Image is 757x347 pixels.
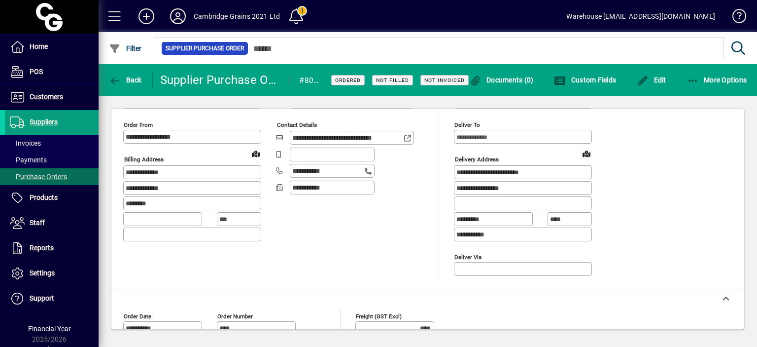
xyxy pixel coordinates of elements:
[5,135,99,152] a: Invoices
[99,71,153,89] app-page-header-button: Back
[725,2,745,34] a: Knowledge Base
[28,325,71,333] span: Financial Year
[5,35,99,59] a: Home
[30,42,48,50] span: Home
[30,118,58,126] span: Suppliers
[5,152,99,168] a: Payments
[10,156,47,164] span: Payments
[30,68,43,76] span: POS
[30,193,58,201] span: Products
[5,261,99,286] a: Settings
[5,236,99,261] a: Reports
[248,146,264,161] a: View on map
[194,8,280,24] div: Cambridge Grains 2021 Ltd
[10,173,67,181] span: Purchase Orders
[5,211,99,235] a: Staff
[637,76,666,84] span: Edit
[166,43,244,53] span: Supplier Purchase Order
[30,244,54,252] span: Reports
[356,312,402,319] mat-label: Freight (GST excl)
[5,168,99,185] a: Purchase Orders
[124,121,153,128] mat-label: Order from
[106,71,144,89] button: Back
[5,60,99,84] a: POS
[109,44,142,52] span: Filter
[566,8,715,24] div: Warehouse [EMAIL_ADDRESS][DOMAIN_NAME]
[30,93,63,101] span: Customers
[467,71,536,89] button: Documents (0)
[554,76,616,84] span: Custom Fields
[10,139,41,147] span: Invoices
[454,121,480,128] mat-label: Deliver To
[687,76,747,84] span: More Options
[160,72,279,88] div: Supplier Purchase Order
[685,71,750,89] button: More Options
[5,85,99,110] a: Customers
[30,219,45,227] span: Staff
[5,186,99,210] a: Products
[109,76,142,84] span: Back
[30,294,54,302] span: Support
[30,269,55,277] span: Settings
[424,77,465,83] span: Not Invoiced
[299,73,319,88] div: #8083
[551,71,619,89] button: Custom Fields
[454,253,482,260] mat-label: Deliver via
[131,7,162,25] button: Add
[162,7,194,25] button: Profile
[470,76,534,84] span: Documents (0)
[106,39,144,57] button: Filter
[217,312,253,319] mat-label: Order number
[335,77,361,83] span: Ordered
[376,77,409,83] span: Not Filled
[634,71,669,89] button: Edit
[124,312,151,319] mat-label: Order date
[5,286,99,311] a: Support
[579,146,594,161] a: View on map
